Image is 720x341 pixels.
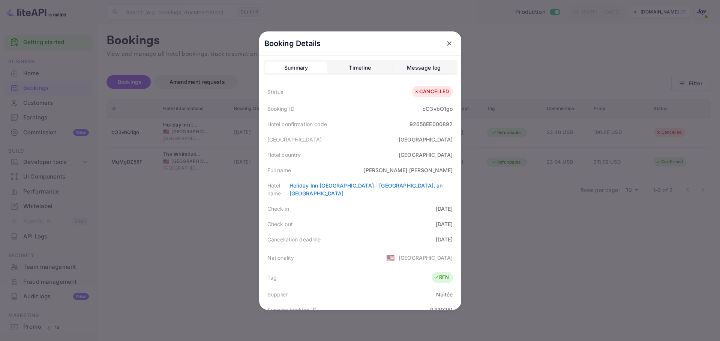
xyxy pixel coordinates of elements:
div: Nationality [267,254,294,262]
div: [PERSON_NAME] [PERSON_NAME] [363,166,453,174]
button: Summary [265,62,327,74]
div: Nuitée [436,290,453,298]
div: [DATE] [436,205,453,213]
button: Message log [393,62,455,74]
p: Booking Details [264,38,321,49]
div: [GEOGRAPHIC_DATA] [267,136,322,143]
div: RFN [433,274,449,281]
div: [GEOGRAPHIC_DATA] [399,151,453,159]
div: 9439251 [430,306,453,314]
div: Tag [267,274,277,281]
div: Check in [267,205,289,213]
div: Summary [284,63,308,72]
a: Holiday Inn [GEOGRAPHIC_DATA] - [GEOGRAPHIC_DATA], an [GEOGRAPHIC_DATA] [289,182,443,197]
div: Status [267,88,283,96]
button: close [442,37,456,50]
div: Cancellation deadline [267,235,321,243]
div: Booking ID [267,105,295,113]
div: [GEOGRAPHIC_DATA] [399,254,453,262]
div: Hotel name [267,182,289,197]
div: Timeline [349,63,371,72]
div: Full name [267,166,291,174]
span: United States [386,251,395,264]
div: 92656EE000892 [409,120,453,128]
div: Supplier booking ID [267,306,317,314]
div: [DATE] [436,235,453,243]
div: Hotel confirmation code [267,120,327,128]
div: Message log [407,63,441,72]
div: CANCELLED [414,88,449,95]
div: [GEOGRAPHIC_DATA] [399,136,453,143]
div: Check out [267,220,293,228]
button: Timeline [329,62,391,74]
div: Hotel country [267,151,301,159]
div: cO3vbQ1go [423,105,453,113]
div: Supplier [267,290,288,298]
div: [DATE] [436,220,453,228]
